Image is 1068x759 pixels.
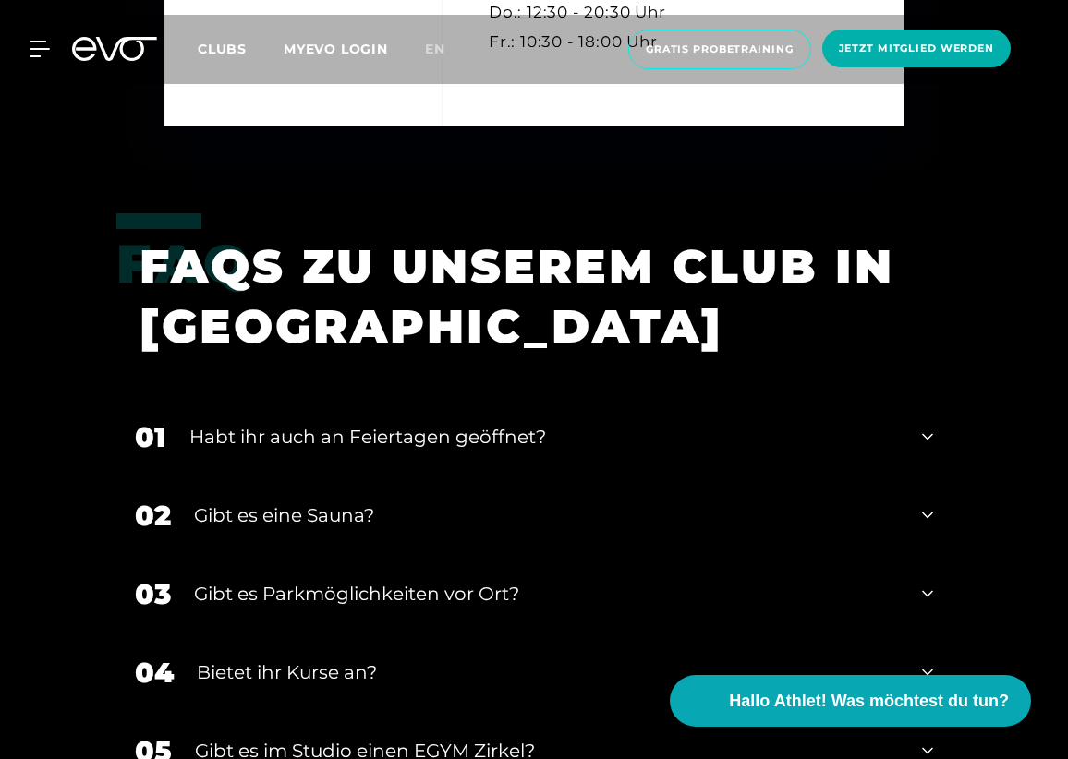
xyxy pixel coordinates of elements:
span: Clubs [198,41,247,57]
div: Gibt es Parkmöglichkeiten vor Ort? [194,580,899,608]
a: MYEVO LOGIN [284,41,388,57]
button: Hallo Athlet! Was möchtest du tun? [670,675,1031,727]
span: Hallo Athlet! Was möchtest du tun? [729,689,1009,714]
div: 04 [135,652,174,693]
div: 03 [135,573,171,615]
div: Gibt es eine Sauna? [194,501,899,529]
span: en [425,41,445,57]
div: 01 [135,416,166,458]
span: Jetzt Mitglied werden [839,41,994,56]
div: Habt ihr auch an Feiertagen geöffnet? [189,423,899,451]
a: en [425,39,467,60]
a: Gratis Probetraining [623,30,817,69]
a: Clubs [198,40,284,57]
h1: FAQS ZU UNSEREM CLUB IN [GEOGRAPHIC_DATA] [140,236,905,356]
span: Gratis Probetraining [646,42,794,57]
div: Bietet ihr Kurse an? [197,658,899,686]
a: Jetzt Mitglied werden [817,30,1016,69]
div: 02 [135,495,171,536]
